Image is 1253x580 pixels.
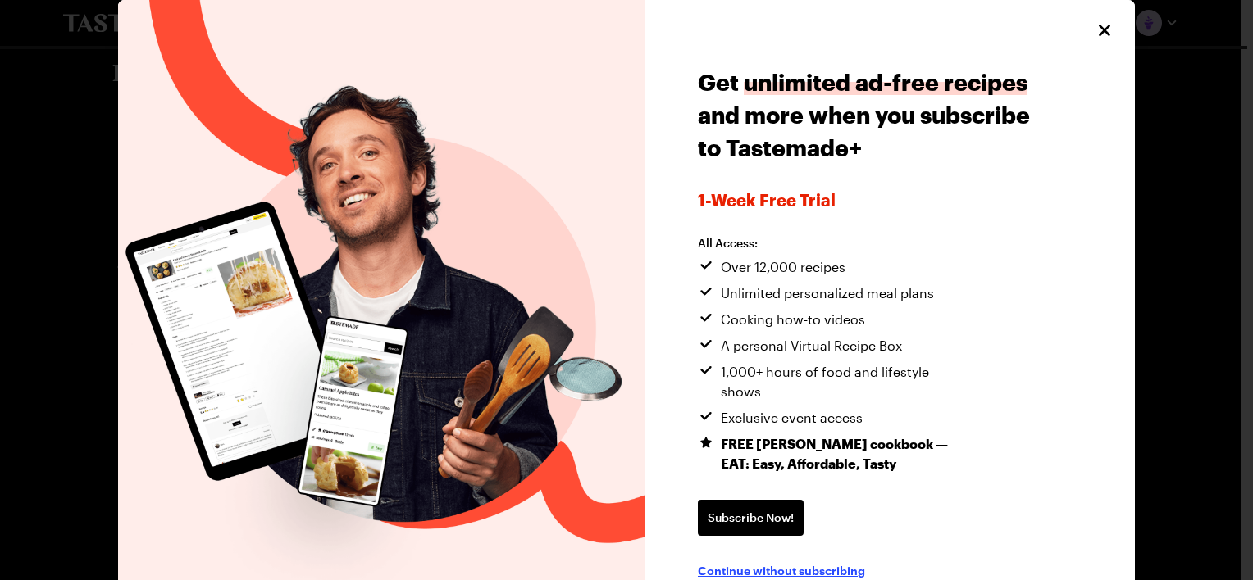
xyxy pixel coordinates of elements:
span: Exclusive event access [721,408,863,428]
h2: All Access: [698,236,968,251]
h1: Get and more when you subscribe to Tastemade+ [698,66,1035,164]
span: unlimited ad-free recipes [744,69,1027,95]
span: FREE [PERSON_NAME] cookbook — EAT: Easy, Affordable, Tasty [721,434,968,474]
span: Cooking how-to videos [721,310,865,329]
span: Unlimited personalized meal plans [721,283,934,303]
span: A personal Virtual Recipe Box [721,336,902,356]
a: Subscribe Now! [698,500,804,536]
span: 1-week Free Trial [698,190,1035,210]
span: Subscribe Now! [708,510,794,526]
span: Over 12,000 recipes [721,257,845,277]
button: Continue without subscribing [698,562,865,578]
button: Close [1094,20,1115,41]
span: 1,000+ hours of food and lifestyle shows [721,362,968,401]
